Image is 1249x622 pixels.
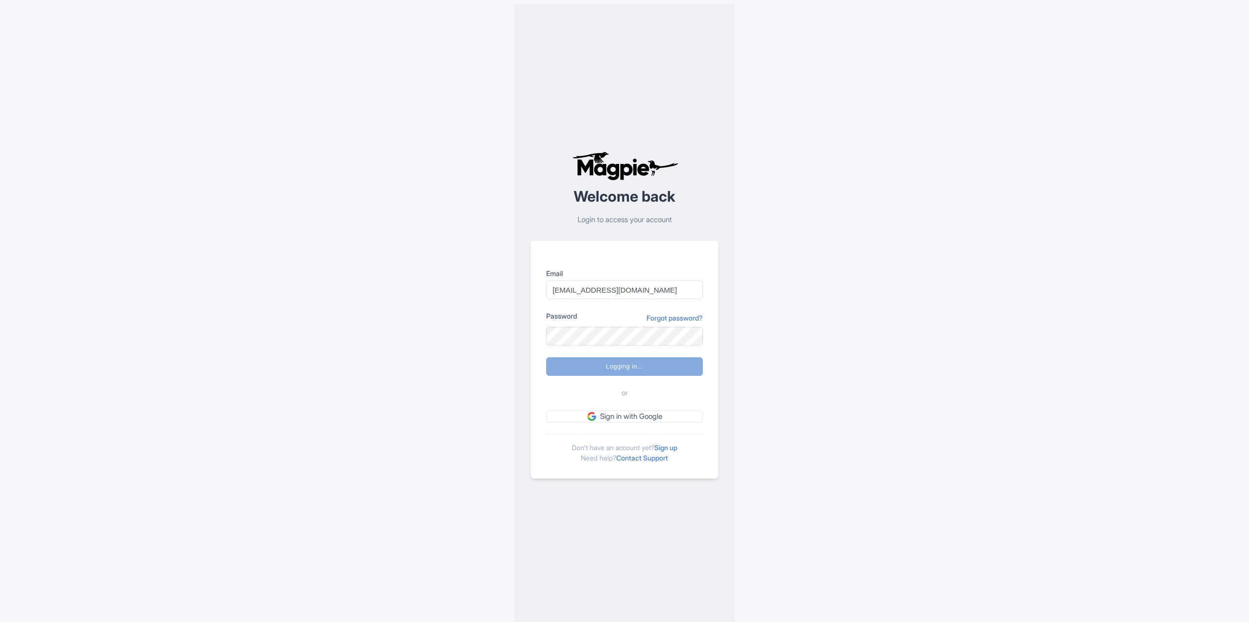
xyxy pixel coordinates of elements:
[531,214,718,226] p: Login to access your account
[546,280,703,299] input: you@example.com
[546,268,703,278] label: Email
[546,357,703,376] input: Logging in...
[654,443,677,452] a: Sign up
[546,411,703,423] a: Sign in with Google
[546,434,703,463] div: Don't have an account yet? Need help?
[531,188,718,205] h2: Welcome back
[570,151,680,181] img: logo-ab69f6fb50320c5b225c76a69d11143b.png
[587,412,596,421] img: google.svg
[647,313,703,323] a: Forgot password?
[616,454,668,462] a: Contact Support
[622,388,628,399] span: or
[546,311,577,321] label: Password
